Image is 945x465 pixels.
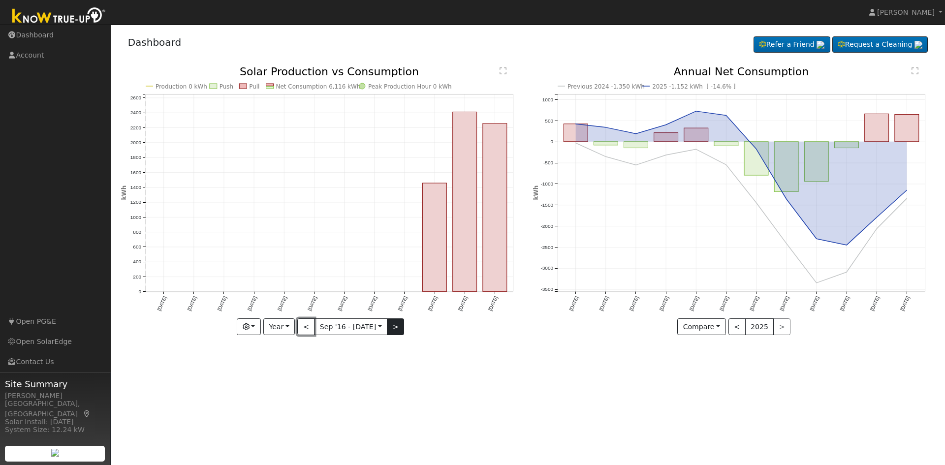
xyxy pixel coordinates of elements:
button: < [728,318,746,335]
text: Net Consumption 6,116 kWh [276,83,360,90]
text: 500 [545,118,553,124]
text: Production 0 kWh [156,83,207,90]
circle: onclick="" [574,122,578,126]
img: retrieve [51,449,59,457]
button: > [387,318,404,335]
text: [DATE] [487,295,499,311]
rect: onclick="" [805,142,829,182]
text: 0 [138,289,141,294]
text: Annual Net Consumption [674,65,809,78]
text: [DATE] [337,295,348,311]
text: Peak Production Hour 0 kWh [368,83,452,90]
text: -2500 [540,245,553,250]
text: [DATE] [629,295,640,311]
button: < [297,318,315,335]
rect: onclick="" [865,114,889,142]
circle: onclick="" [785,242,788,246]
text: [DATE] [216,295,227,311]
text: [DATE] [839,295,850,311]
rect: onclick="" [453,112,477,292]
circle: onclick="" [724,114,728,118]
rect: onclick="" [775,142,799,192]
div: System Size: 12.24 kW [5,425,105,435]
circle: onclick="" [875,227,879,231]
circle: onclick="" [815,281,819,285]
text: kWh [121,186,127,200]
rect: onclick="" [422,183,446,291]
text: 1000 [542,97,554,102]
rect: onclick="" [835,142,859,148]
circle: onclick="" [845,270,849,274]
text: [DATE] [156,295,167,311]
circle: onclick="" [755,147,758,151]
circle: onclick="" [604,125,608,129]
span: Site Summary [5,377,105,391]
text: 2200 [130,125,141,130]
button: 2025 [745,318,774,335]
text: [DATE] [186,295,197,311]
rect: onclick="" [483,124,507,292]
a: Map [83,410,92,418]
div: [PERSON_NAME] [5,391,105,401]
text: 2025 -1,152 kWh [ -14.6% ] [652,83,735,90]
text: -1500 [540,202,553,208]
button: Compare [677,318,726,335]
circle: onclick="" [755,201,758,205]
text: 400 [133,259,141,265]
text: [DATE] [779,295,790,311]
text: 1400 [130,185,141,190]
circle: onclick="" [604,155,608,159]
text: [DATE] [869,295,881,311]
a: Request a Cleaning [832,36,928,53]
circle: onclick="" [785,197,788,201]
text: [DATE] [246,295,257,311]
rect: onclick="" [684,128,708,142]
text: Solar Production vs Consumption [240,65,419,78]
div: Solar Install: [DATE] [5,417,105,427]
text:  [500,67,506,75]
circle: onclick="" [664,153,668,157]
circle: onclick="" [664,123,668,127]
text: 200 [133,274,141,279]
text: Previous 2024 -1,350 kWh [567,83,645,90]
circle: onclick="" [905,197,909,201]
text: [DATE] [719,295,730,311]
rect: onclick="" [564,124,588,142]
img: Know True-Up [7,5,111,28]
text: 2600 [130,95,141,100]
a: Dashboard [128,36,182,48]
circle: onclick="" [724,163,728,167]
circle: onclick="" [815,237,819,241]
text: -1000 [540,181,553,186]
text: [DATE] [809,295,820,311]
text: [DATE] [598,295,610,311]
rect: onclick="" [744,142,768,175]
text: -500 [543,160,553,166]
rect: onclick="" [895,115,919,142]
text: 1600 [130,170,141,175]
text: 1200 [130,200,141,205]
div: [GEOGRAPHIC_DATA], [GEOGRAPHIC_DATA] [5,399,105,419]
text: 2000 [130,140,141,145]
circle: onclick="" [574,141,578,145]
circle: onclick="" [694,148,698,152]
rect: onclick="" [594,142,618,145]
text: 600 [133,245,141,250]
text: [DATE] [899,295,911,311]
text: -3000 [540,266,553,271]
a: Refer a Friend [754,36,830,53]
rect: onclick="" [714,142,738,146]
button: Sep '16 - [DATE] [314,318,387,335]
text: [DATE] [307,295,318,311]
text: [DATE] [427,295,439,311]
circle: onclick="" [875,216,879,219]
text: [DATE] [749,295,760,311]
text: 1000 [130,215,141,220]
text: [DATE] [397,295,408,311]
text: kWh [533,186,539,200]
button: Year [263,318,295,335]
circle: onclick="" [694,109,698,113]
text: 1800 [130,155,141,160]
text: Push [219,83,233,90]
text: [DATE] [659,295,670,311]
